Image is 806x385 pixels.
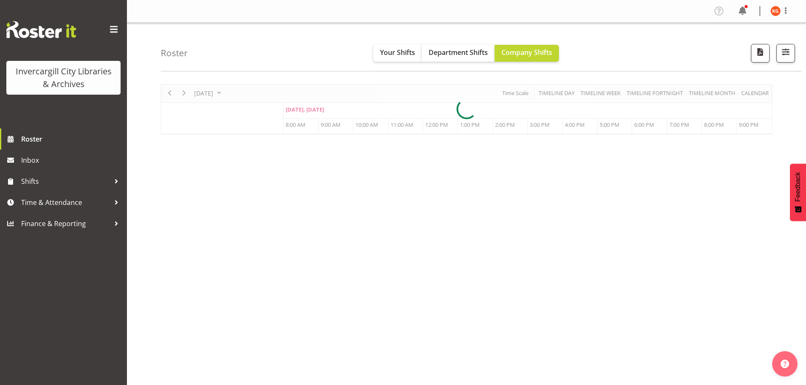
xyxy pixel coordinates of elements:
[429,48,488,57] span: Department Shifts
[15,65,112,90] div: Invercargill City Libraries & Archives
[770,6,781,16] img: katie-greene11671.jpg
[21,154,123,167] span: Inbox
[501,48,552,57] span: Company Shifts
[422,45,495,62] button: Department Shifts
[21,196,110,209] span: Time & Attendance
[790,164,806,221] button: Feedback - Show survey
[776,44,795,63] button: Filter Shifts
[751,44,770,63] button: Download a PDF of the roster for the current day
[380,48,415,57] span: Your Shifts
[794,172,802,202] span: Feedback
[373,45,422,62] button: Your Shifts
[781,360,789,368] img: help-xxl-2.png
[21,133,123,145] span: Roster
[495,45,559,62] button: Company Shifts
[21,217,110,230] span: Finance & Reporting
[21,175,110,188] span: Shifts
[161,48,188,58] h4: Roster
[6,21,76,38] img: Rosterit website logo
